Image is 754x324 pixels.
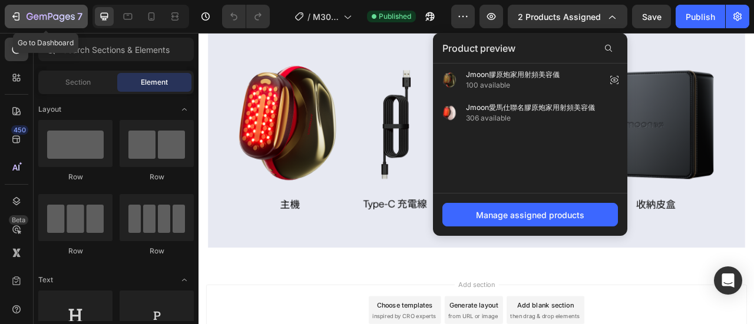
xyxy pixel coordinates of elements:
[632,5,671,28] button: Save
[38,172,113,182] div: Row
[438,101,461,125] img: preview-img
[38,246,113,256] div: Row
[676,5,725,28] button: Publish
[518,11,601,23] span: 2 products assigned
[307,11,310,23] span: /
[442,203,618,226] button: Manage assigned products
[466,102,595,113] span: Jmoon愛馬仕聯名膠原炮家用射頻美容儀
[38,104,61,115] span: Layout
[379,11,411,22] span: Published
[120,172,194,182] div: Row
[38,38,194,61] input: Search Sections & Elements
[642,12,662,22] span: Save
[38,275,53,285] span: Text
[9,215,28,225] div: Beta
[199,33,754,324] iframe: Design area
[476,209,584,221] div: Manage assigned products
[77,9,82,24] p: 7
[466,113,595,123] span: 306 available
[5,5,88,28] button: 7
[466,80,560,91] span: 100 available
[438,68,461,92] img: preview-img
[120,246,194,256] div: Row
[11,125,28,135] div: 450
[686,11,715,23] div: Publish
[141,77,168,88] span: Element
[65,77,91,88] span: Section
[175,100,194,119] span: Toggle open
[508,5,627,28] button: 2 products assigned
[222,5,270,28] div: Undo/Redo
[442,41,515,55] span: Product preview
[313,11,339,23] span: M30 [PERSON_NAME]
[175,270,194,289] span: Toggle open
[466,69,560,80] span: Jmoon膠原炮家用射頻美容儀
[714,266,742,295] div: Open Intercom Messenger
